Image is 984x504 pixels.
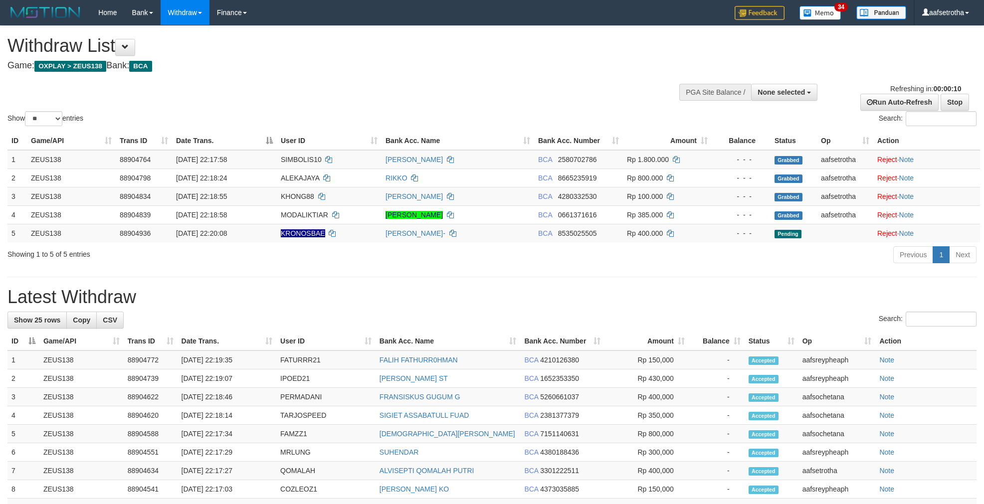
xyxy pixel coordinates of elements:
span: Rp 400.000 [627,229,663,237]
a: Note [879,467,894,475]
span: Pending [775,230,801,238]
th: Op: activate to sort column ascending [798,332,876,350]
span: Copy 3301222511 to clipboard [540,467,579,475]
span: BCA [129,61,152,72]
td: - [689,388,745,406]
span: Copy [73,316,90,324]
span: Copy 4210126380 to clipboard [540,356,579,364]
span: Copy 7151140631 to clipboard [540,430,579,438]
a: Note [879,485,894,493]
span: Nama rekening ada tanda titik/strip, harap diedit [281,229,325,237]
td: QOMALAH [276,462,376,480]
span: Refreshing in: [890,85,961,93]
a: Note [879,374,894,382]
h1: Latest Withdraw [7,287,977,307]
td: 88904622 [124,388,178,406]
td: 2 [7,168,27,187]
a: Note [879,430,894,438]
td: 2 [7,369,39,388]
input: Search: [906,312,977,327]
span: BCA [524,448,538,456]
select: Showentries [25,111,62,126]
td: Rp 350,000 [604,406,689,425]
td: Rp 150,000 [604,350,689,369]
td: MRLUNG [276,443,376,462]
a: Reject [877,192,897,200]
td: TARJOSPEED [276,406,376,425]
span: Accepted [749,375,779,383]
div: - - - [716,191,767,201]
span: Grabbed [775,193,802,201]
td: ZEUS138 [27,187,116,205]
th: Trans ID: activate to sort column ascending [116,132,172,150]
span: 88904834 [120,192,151,200]
button: None selected [751,84,817,101]
span: Copy 8535025505 to clipboard [558,229,597,237]
a: CSV [96,312,124,329]
td: - [689,406,745,425]
th: Game/API: activate to sort column ascending [27,132,116,150]
td: 6 [7,443,39,462]
span: Copy 5260661037 to clipboard [540,393,579,401]
span: Grabbed [775,174,802,183]
td: Rp 430,000 [604,369,689,388]
span: Accepted [749,393,779,402]
span: 88904936 [120,229,151,237]
span: Copy 2580702786 to clipboard [558,156,597,164]
div: - - - [716,155,767,165]
div: - - - [716,173,767,183]
a: [DEMOGRAPHIC_DATA][PERSON_NAME] [380,430,515,438]
span: BCA [538,174,552,182]
th: ID: activate to sort column descending [7,332,39,350]
td: aafsreypheaph [798,350,876,369]
td: Rp 400,000 [604,462,689,480]
span: BCA [524,467,538,475]
td: 3 [7,187,27,205]
td: · [873,187,980,205]
span: BCA [538,156,552,164]
span: BCA [524,393,538,401]
td: PERMADANI [276,388,376,406]
td: [DATE] 22:17:03 [178,480,277,499]
td: - [689,462,745,480]
td: - [689,443,745,462]
td: [DATE] 22:18:14 [178,406,277,425]
td: · [873,205,980,224]
a: Note [879,356,894,364]
td: 88904739 [124,369,178,388]
span: Copy 0661371616 to clipboard [558,211,597,219]
th: Bank Acc. Number: activate to sort column ascending [520,332,604,350]
th: Game/API: activate to sort column ascending [39,332,124,350]
td: aafsetrotha [817,168,873,187]
a: SIGIET ASSABATULL FUAD [380,411,469,419]
span: Copy 4280332530 to clipboard [558,192,597,200]
th: User ID: activate to sort column ascending [277,132,382,150]
span: Grabbed [775,211,802,220]
a: [PERSON_NAME] [386,156,443,164]
th: Balance: activate to sort column ascending [689,332,745,350]
td: ZEUS138 [39,480,124,499]
td: aafsochetana [798,425,876,443]
span: Accepted [749,356,779,365]
td: - [689,350,745,369]
span: Accepted [749,430,779,439]
span: None selected [758,88,805,96]
td: 88904588 [124,425,178,443]
span: Show 25 rows [14,316,60,324]
span: 88904839 [120,211,151,219]
td: 7 [7,462,39,480]
td: IPOED21 [276,369,376,388]
td: 88904620 [124,406,178,425]
th: Bank Acc. Name: activate to sort column ascending [382,132,534,150]
th: Bank Acc. Number: activate to sort column ascending [534,132,623,150]
div: PGA Site Balance / [679,84,751,101]
span: 34 [834,2,848,11]
td: ZEUS138 [27,205,116,224]
span: [DATE] 22:18:55 [176,192,227,200]
a: FRANSISKUS GUGUM G [380,393,460,401]
span: Accepted [749,467,779,476]
td: ZEUS138 [39,388,124,406]
td: - [689,480,745,499]
span: OXPLAY > ZEUS138 [34,61,106,72]
div: Showing 1 to 5 of 5 entries [7,245,402,259]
